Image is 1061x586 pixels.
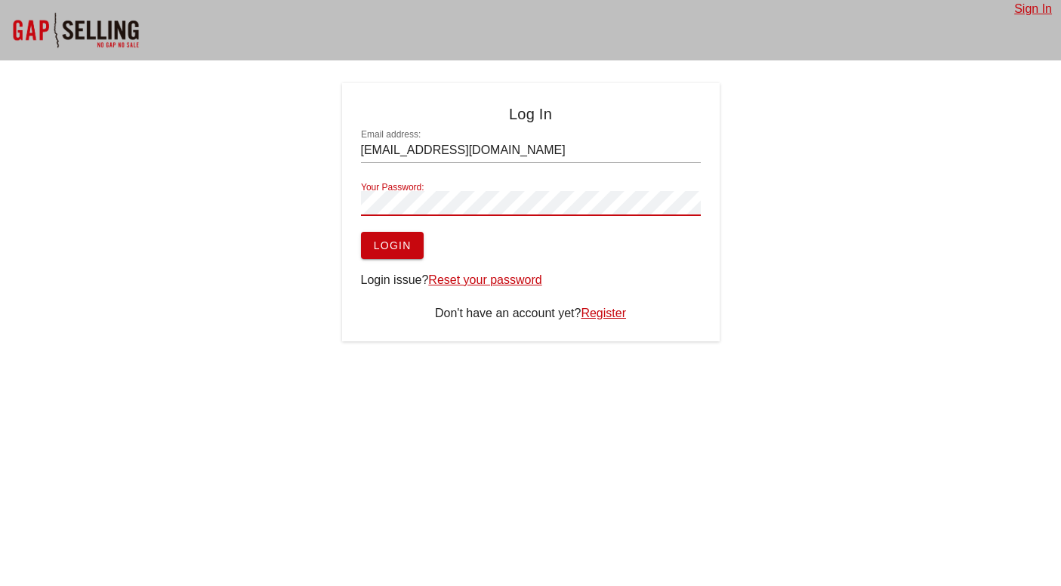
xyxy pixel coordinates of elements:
[361,102,701,126] h4: Log In
[361,129,421,140] label: Email address:
[428,273,541,286] a: Reset your password
[361,304,701,322] div: Don't have an account yet?
[373,239,412,251] span: Login
[361,232,424,259] button: Login
[361,271,701,289] div: Login issue?
[361,182,424,193] label: Your Password:
[1014,2,1052,15] a: Sign In
[581,307,626,319] a: Register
